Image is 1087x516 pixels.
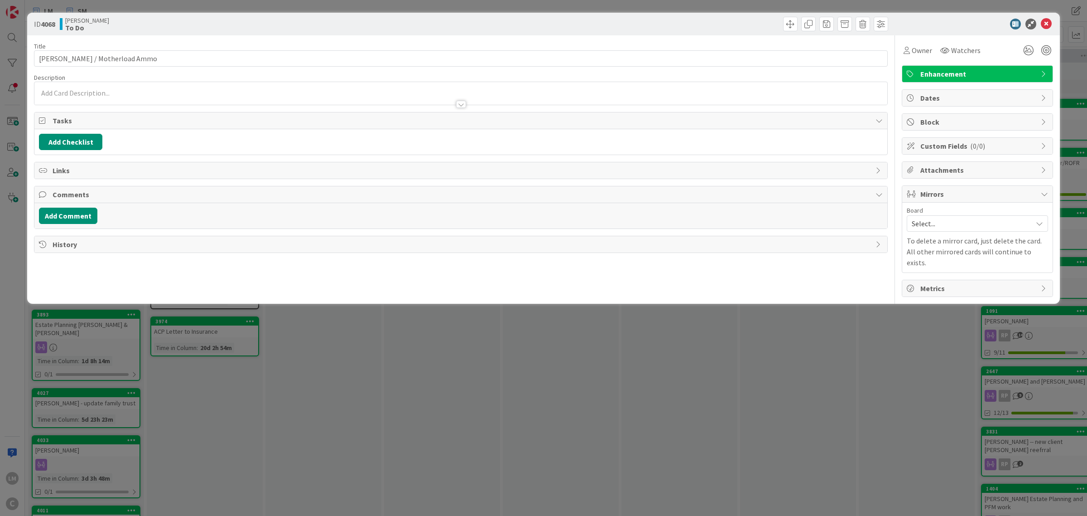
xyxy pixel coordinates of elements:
[920,283,1036,294] span: Metrics
[65,17,109,24] span: [PERSON_NAME]
[907,235,1048,268] p: To delete a mirror card, just delete the card. All other mirrored cards will continue to exists.
[912,217,1028,230] span: Select...
[53,165,871,176] span: Links
[53,189,871,200] span: Comments
[39,208,97,224] button: Add Comment
[920,68,1036,79] span: Enhancement
[920,189,1036,200] span: Mirrors
[907,207,923,214] span: Board
[920,141,1036,151] span: Custom Fields
[912,45,932,56] span: Owner
[41,19,55,29] b: 4068
[920,92,1036,103] span: Dates
[53,239,871,250] span: History
[970,141,985,151] span: ( 0/0 )
[920,165,1036,175] span: Attachments
[34,73,65,82] span: Description
[34,19,55,29] span: ID
[34,50,888,67] input: type card name here...
[53,115,871,126] span: Tasks
[920,117,1036,127] span: Block
[951,45,981,56] span: Watchers
[34,42,46,50] label: Title
[65,24,109,31] b: To Do
[39,134,102,150] button: Add Checklist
